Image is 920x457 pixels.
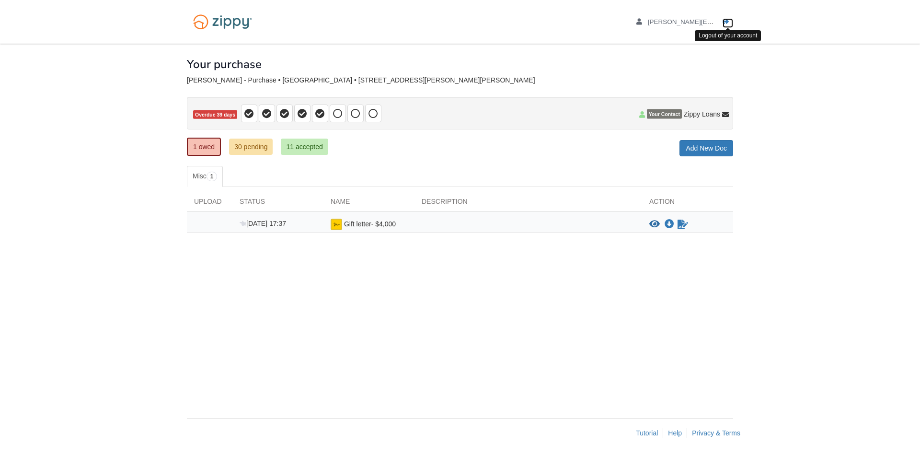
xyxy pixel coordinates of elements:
div: [PERSON_NAME] - Purchase • [GEOGRAPHIC_DATA] • [STREET_ADDRESS][PERSON_NAME][PERSON_NAME] [187,76,733,84]
a: Download Gift letter- $4,000 [665,221,674,228]
span: tammy.vestal@yahoo.com [648,18,864,25]
a: Privacy & Terms [692,429,740,437]
a: Waiting for your co-borrower to e-sign [677,219,689,230]
button: View Gift letter- $4,000 [649,220,660,229]
span: Gift letter- $4,000 [344,220,396,228]
div: Upload [187,197,232,211]
img: Logo [187,10,258,34]
span: Your Contact [647,109,682,119]
span: Zippy Loans [684,109,720,119]
a: Help [668,429,682,437]
h1: Your purchase [187,58,262,70]
a: Log out [723,18,733,28]
span: [DATE] 17:37 [240,220,286,227]
div: Name [323,197,414,211]
div: Logout of your account [695,30,761,41]
span: Overdue 39 days [193,110,237,119]
a: 1 owed [187,138,221,156]
span: 1 [207,172,218,181]
div: Description [414,197,642,211]
div: Status [232,197,323,211]
a: Misc [187,166,223,187]
a: 30 pending [229,139,273,155]
div: Action [642,197,733,211]
a: Add New Doc [679,140,733,156]
a: edit profile [636,18,864,28]
a: 11 accepted [281,139,328,155]
a: Tutorial [636,429,658,437]
img: esign [331,219,342,230]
